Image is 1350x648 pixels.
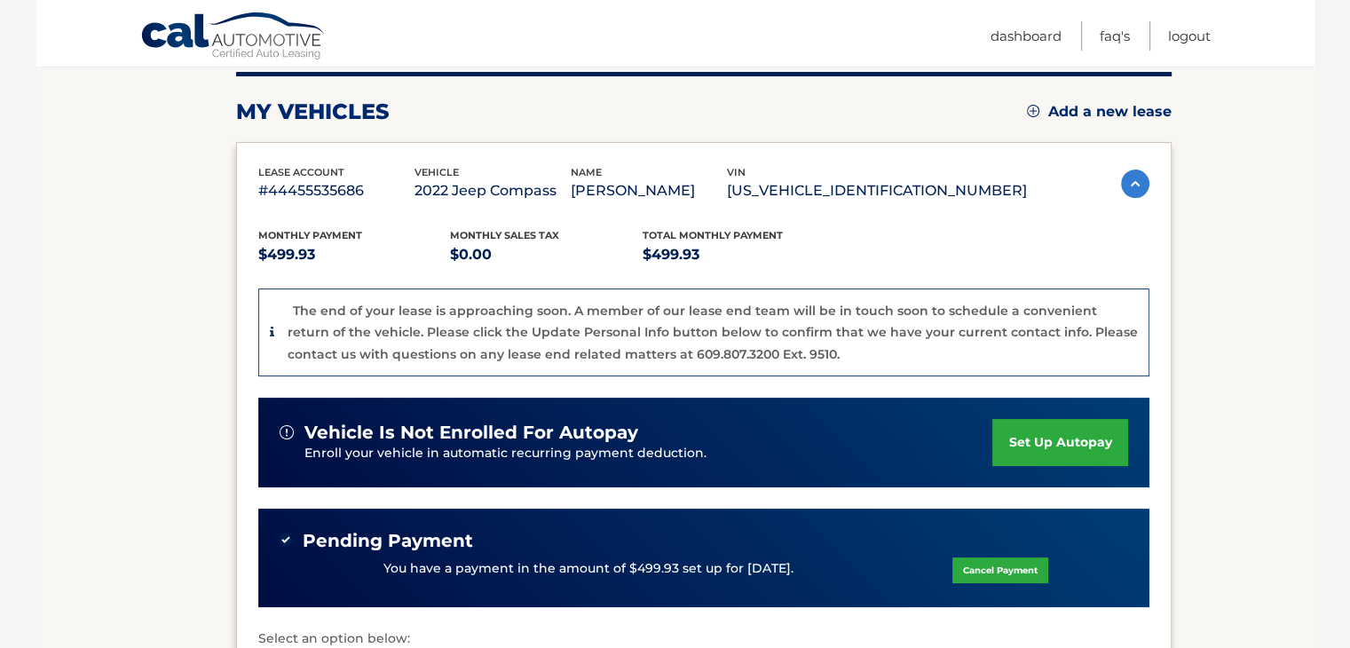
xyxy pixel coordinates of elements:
[643,242,835,267] p: $499.93
[1027,103,1172,121] a: Add a new lease
[304,444,993,463] p: Enroll your vehicle in automatic recurring payment deduction.
[304,422,638,444] span: vehicle is not enrolled for autopay
[258,242,451,267] p: $499.93
[280,533,292,546] img: check-green.svg
[1168,21,1211,51] a: Logout
[140,12,327,63] a: Cal Automotive
[1100,21,1130,51] a: FAQ's
[258,166,344,178] span: lease account
[1027,105,1039,117] img: add.svg
[303,530,473,552] span: Pending Payment
[1121,170,1149,198] img: accordion-active.svg
[236,99,390,125] h2: my vehicles
[450,229,559,241] span: Monthly sales Tax
[992,419,1127,466] a: set up autopay
[727,178,1027,203] p: [US_VEHICLE_IDENTIFICATION_NUMBER]
[258,229,362,241] span: Monthly Payment
[727,166,746,178] span: vin
[414,178,571,203] p: 2022 Jeep Compass
[952,557,1048,583] a: Cancel Payment
[991,21,1062,51] a: Dashboard
[643,229,783,241] span: Total Monthly Payment
[571,166,602,178] span: name
[288,303,1138,362] p: The end of your lease is approaching soon. A member of our lease end team will be in touch soon t...
[571,178,727,203] p: [PERSON_NAME]
[450,242,643,267] p: $0.00
[280,425,294,439] img: alert-white.svg
[258,178,414,203] p: #44455535686
[383,559,793,579] p: You have a payment in the amount of $499.93 set up for [DATE].
[414,166,459,178] span: vehicle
